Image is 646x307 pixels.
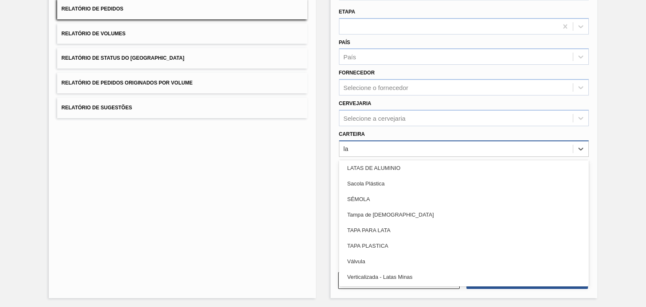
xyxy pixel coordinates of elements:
[61,55,184,61] span: Relatório de Status do [GEOGRAPHIC_DATA]
[339,238,589,254] div: TAPA PLASTICA
[61,80,193,86] span: Relatório de Pedidos Originados por Volume
[339,191,589,207] div: SÉMOLA
[339,176,589,191] div: Sacola Plástica
[339,207,589,222] div: Tampa de [DEMOGRAPHIC_DATA]
[339,222,589,238] div: TAPA PARA LATA
[344,84,408,91] div: Selecione o fornecedor
[338,272,460,289] button: Limpar
[339,269,589,285] div: Verticalizada - Latas Minas
[57,48,307,69] button: Relatório de Status do [GEOGRAPHIC_DATA]
[57,73,307,93] button: Relatório de Pedidos Originados por Volume
[339,160,589,176] div: LATAS DE ALUMINIO
[344,114,406,122] div: Selecione a cervejaria
[339,40,350,45] label: País
[339,131,365,137] label: Carteira
[339,9,355,15] label: Etapa
[57,24,307,44] button: Relatório de Volumes
[61,31,125,37] span: Relatório de Volumes
[339,70,375,76] label: Fornecedor
[57,98,307,118] button: Relatório de Sugestões
[339,101,371,106] label: Cervejaria
[339,254,589,269] div: Válvula
[61,105,132,111] span: Relatório de Sugestões
[344,53,356,61] div: País
[61,6,123,12] span: Relatório de Pedidos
